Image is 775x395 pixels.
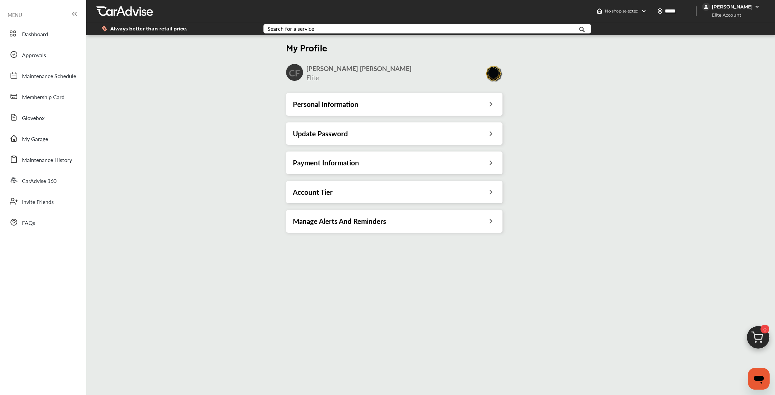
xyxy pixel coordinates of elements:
[267,26,314,31] div: Search for a service
[6,150,79,168] a: Maintenance History
[293,100,358,109] h3: Personal Information
[22,135,48,144] span: My Garage
[293,129,348,138] h3: Update Password
[8,12,22,18] span: MENU
[306,64,412,73] span: [PERSON_NAME] [PERSON_NAME]
[712,4,753,10] div: [PERSON_NAME]
[6,67,79,84] a: Maintenance Schedule
[293,217,386,226] h3: Manage Alerts And Reminders
[6,130,79,147] a: My Garage
[22,198,54,207] span: Invite Friends
[286,41,502,53] h2: My Profile
[760,325,769,333] span: 0
[289,67,300,78] h2: CF
[102,26,107,31] img: dollor_label_vector.a70140d1.svg
[6,192,79,210] a: Invite Friends
[485,65,502,82] img: Elitebadge.d198fa44.svg
[6,46,79,63] a: Approvals
[293,158,359,167] h3: Payment Information
[742,323,774,355] img: cart_icon.3d0951e8.svg
[696,6,697,16] img: header-divider.bc55588e.svg
[306,73,319,82] span: Elite
[22,114,45,123] span: Glovebox
[293,188,333,196] h3: Account Tier
[22,51,46,60] span: Approvals
[6,213,79,231] a: FAQs
[6,109,79,126] a: Glovebox
[22,30,48,39] span: Dashboard
[6,171,79,189] a: CarAdvise 360
[605,8,638,14] span: No shop selected
[22,177,56,186] span: CarAdvise 360
[110,26,187,31] span: Always better than retail price.
[703,11,746,19] span: Elite Account
[641,8,647,14] img: header-down-arrow.9dd2ce7d.svg
[22,72,76,81] span: Maintenance Schedule
[754,4,760,9] img: WGsFRI8htEPBVLJbROoPRyZpYNWhNONpIPPETTm6eUC0GeLEiAAAAAElFTkSuQmCC
[22,156,72,165] span: Maintenance History
[22,93,65,102] span: Membership Card
[22,219,35,228] span: FAQs
[748,368,770,390] iframe: Button to launch messaging window
[597,8,602,14] img: header-home-logo.8d720a4f.svg
[702,3,710,11] img: jVpblrzwTbfkPYzPPzSLxeg0AAAAASUVORK5CYII=
[657,8,663,14] img: location_vector.a44bc228.svg
[6,88,79,105] a: Membership Card
[6,25,79,42] a: Dashboard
